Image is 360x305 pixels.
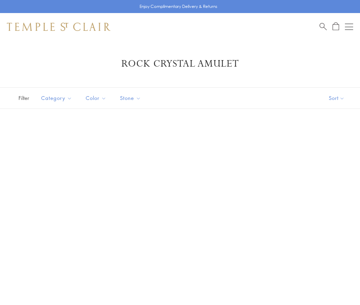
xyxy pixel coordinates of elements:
[333,22,339,31] a: Open Shopping Bag
[115,90,146,106] button: Stone
[320,22,327,31] a: Search
[313,88,360,109] button: Show sort by
[36,90,77,106] button: Category
[117,94,146,102] span: Stone
[7,23,110,31] img: Temple St. Clair
[81,90,111,106] button: Color
[17,58,343,70] h1: Rock Crystal Amulet
[140,3,217,10] p: Enjoy Complimentary Delivery & Returns
[38,94,77,102] span: Category
[82,94,111,102] span: Color
[345,23,353,31] button: Open navigation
